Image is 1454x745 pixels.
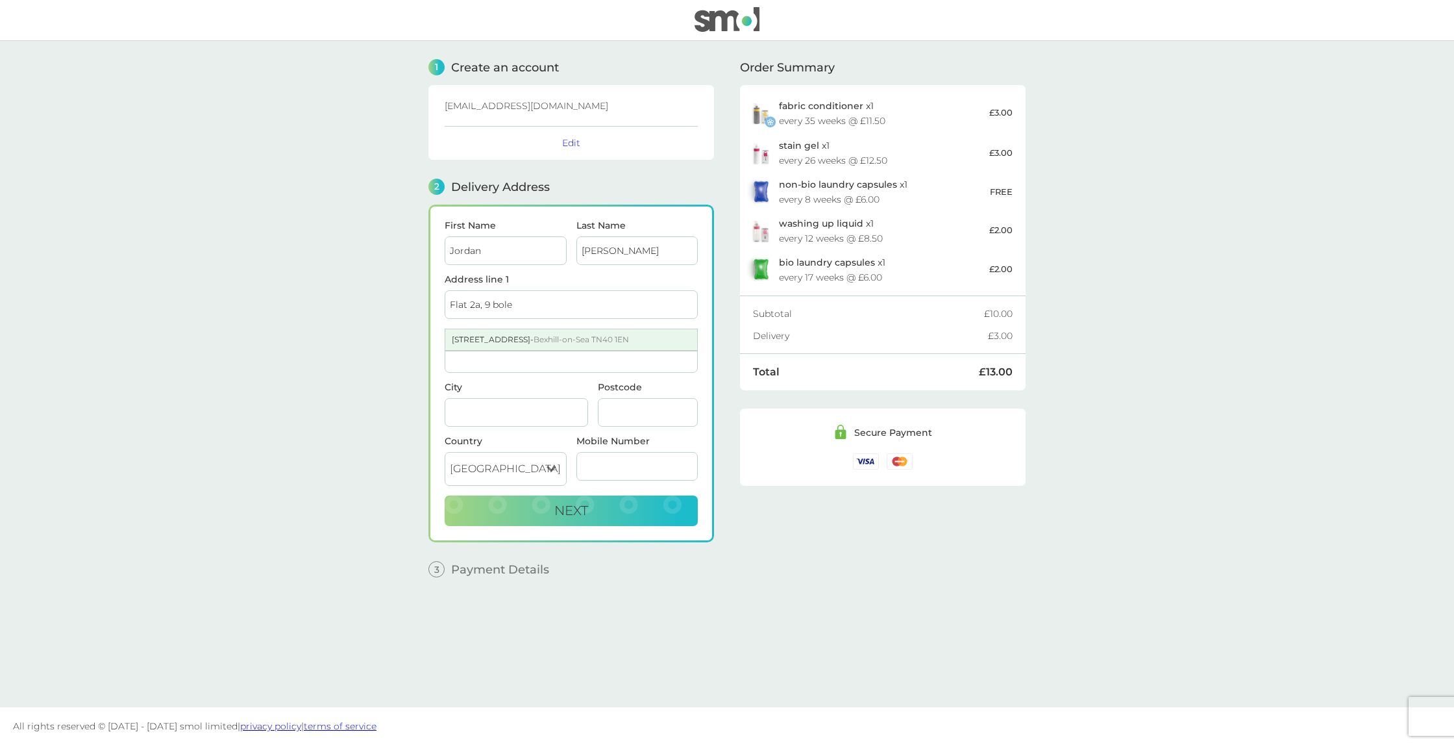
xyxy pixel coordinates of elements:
span: [EMAIL_ADDRESS][DOMAIN_NAME] [445,100,608,112]
span: stain gel [779,140,819,151]
p: FREE [990,185,1013,199]
div: £3.00 [988,331,1013,340]
span: 2 [428,179,445,195]
label: First Name [445,221,567,230]
span: Payment Details [451,564,549,575]
a: privacy policy [240,720,301,732]
div: Country [445,436,567,446]
a: terms of service [304,720,376,732]
div: £13.00 [979,367,1013,377]
span: 3 [428,561,445,577]
span: fabric conditioner [779,100,863,112]
div: every 26 weeks @ £12.50 [779,156,887,165]
p: x 1 [779,140,830,151]
div: every 17 weeks @ £6.00 [779,273,882,282]
span: Bexhill-on-Sea TN40 1EN [534,335,629,344]
div: Subtotal [753,309,984,318]
span: Next [554,503,588,518]
p: £2.00 [989,223,1013,237]
div: every 8 weeks @ £6.00 [779,195,880,204]
label: City [445,383,588,392]
span: Create an account [451,62,559,73]
div: [STREET_ADDRESS] - [445,329,697,350]
p: £2.00 [989,262,1013,276]
p: £3.00 [989,146,1013,160]
p: x 1 [779,218,874,229]
p: x 1 [779,257,885,268]
img: smol [695,7,759,32]
label: Last Name [576,221,698,230]
div: Total [753,367,979,377]
span: non-bio laundry capsules [779,179,897,190]
button: Next [445,496,698,527]
span: bio laundry capsules [779,257,875,268]
p: £3.00 [989,106,1013,120]
label: Mobile Number [576,436,698,446]
div: every 12 weeks @ £8.50 [779,234,883,243]
span: 1 [428,59,445,75]
div: Secure Payment [854,428,932,437]
label: Address line 1 [445,275,698,284]
div: every 35 weeks @ £11.50 [779,116,885,125]
label: Postcode [598,383,698,392]
img: /assets/icons/cards/mastercard.svg [887,453,913,470]
img: /assets/icons/cards/visa.svg [853,453,879,470]
span: washing up liquid [779,218,863,229]
p: x 1 [779,179,907,190]
div: £10.00 [984,309,1013,318]
button: Edit [562,137,580,149]
p: x 1 [779,101,874,111]
span: Order Summary [740,62,835,73]
div: Delivery [753,331,988,340]
span: Delivery Address [451,181,550,193]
